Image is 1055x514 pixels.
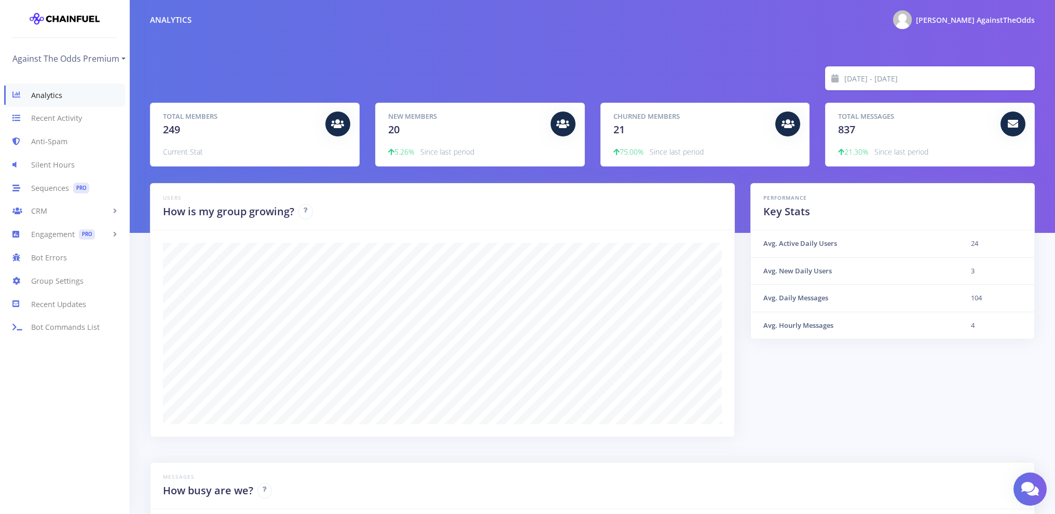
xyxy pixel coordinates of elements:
[163,483,253,498] h2: How busy are we?
[163,122,180,136] span: 249
[150,14,191,26] div: Analytics
[838,122,855,136] span: 837
[751,257,959,285] th: Avg. New Daily Users
[388,112,543,122] h5: New Members
[12,50,126,67] a: Against The Odds Premium
[388,147,414,157] span: 5.26%
[893,10,912,29] img: @David_AgainstTheOdds Photo
[30,8,100,29] img: chainfuel-logo
[613,147,643,157] span: 75.00%
[958,285,1034,312] td: 104
[763,204,1022,219] h2: Key Stats
[885,8,1035,31] a: @David_AgainstTheOdds Photo [PERSON_NAME] AgainstTheOdds
[958,257,1034,285] td: 3
[163,112,318,122] h5: Total Members
[613,112,768,122] h5: Churned Members
[916,15,1035,25] span: [PERSON_NAME] AgainstTheOdds
[420,147,474,157] span: Since last period
[958,230,1034,257] td: 24
[838,112,993,122] h5: Total Messages
[874,147,928,157] span: Since last period
[751,312,959,339] th: Avg. Hourly Messages
[163,204,294,219] h2: How is my group growing?
[751,285,959,312] th: Avg. Daily Messages
[79,229,95,240] span: PRO
[613,122,625,136] span: 21
[650,147,704,157] span: Since last period
[163,147,203,157] span: Current Stat
[388,122,400,136] span: 20
[73,183,89,193] span: PRO
[163,473,1022,481] h6: Messages
[763,194,1022,202] h6: Performance
[163,194,722,202] h6: Users
[838,147,868,157] span: 21.30%
[751,230,959,257] th: Avg. Active Daily Users
[958,312,1034,339] td: 4
[4,84,125,107] a: Analytics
